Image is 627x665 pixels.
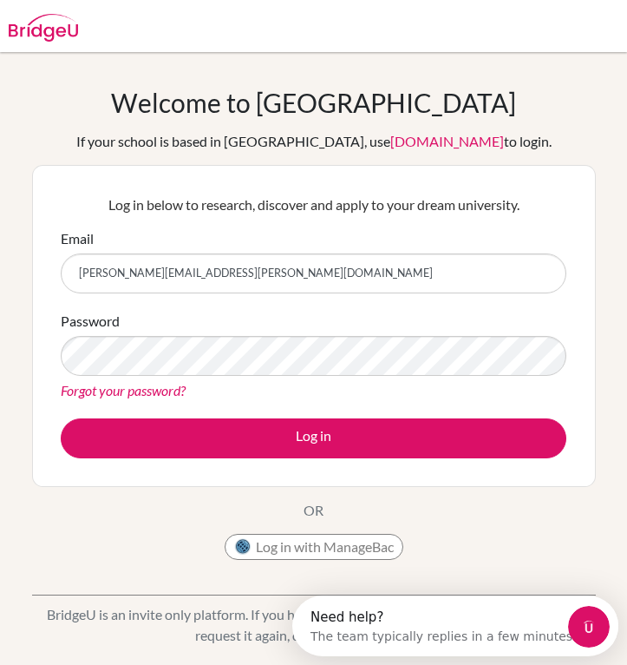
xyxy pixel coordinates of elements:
label: Password [61,311,120,332]
button: Log in [61,418,566,458]
label: Email [61,228,94,249]
div: Need help? [18,15,284,29]
iframe: Intercom live chat discovery launcher [292,596,618,656]
iframe: Intercom live chat [568,606,610,648]
div: The team typically replies in a few minutes. [18,29,284,47]
img: Bridge-U [9,14,78,42]
button: Log in with ManageBac [225,534,403,560]
div: Open Intercom Messenger [7,7,336,55]
p: Log in below to research, discover and apply to your dream university. [61,194,566,215]
p: OR [304,500,323,521]
a: Forgot your password? [61,382,186,398]
div: If your school is based in [GEOGRAPHIC_DATA], use to login. [76,131,552,152]
p: BridgeU is an invite only platform. If you haven’t received your invitation email, to request it ... [32,604,596,646]
h1: Welcome to [GEOGRAPHIC_DATA] [111,87,516,118]
a: [DOMAIN_NAME] [390,133,504,149]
